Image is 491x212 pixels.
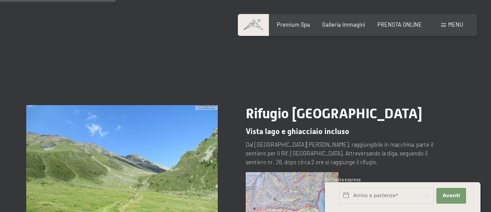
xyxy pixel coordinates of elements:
span: Rifugio [GEOGRAPHIC_DATA] [246,105,422,122]
span: Menu [448,21,463,28]
a: Premium Spa [277,21,310,28]
a: PRENOTA ONLINE [377,21,422,28]
p: Dal [GEOGRAPHIC_DATA][PERSON_NAME], raggiungibile in macchina, parte il sentiero per il Rif. [GEO... [246,140,437,167]
span: Vista lago e ghiacciaio incluso [246,127,349,136]
span: Richiesta express [325,177,361,182]
button: Avanti [436,188,466,204]
a: Galleria immagini [322,21,365,28]
span: Avanti [442,192,460,199]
